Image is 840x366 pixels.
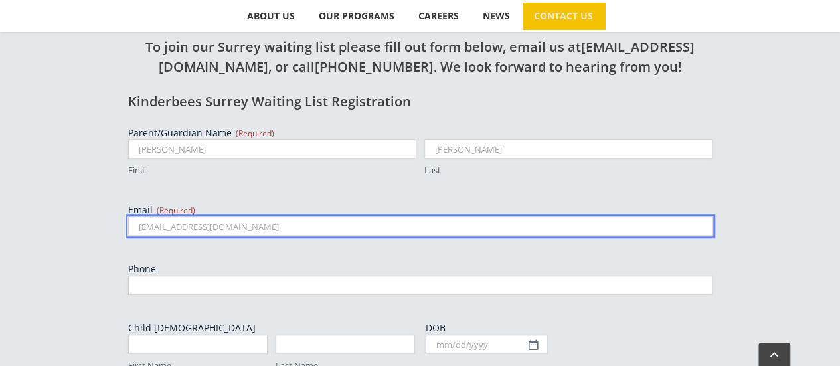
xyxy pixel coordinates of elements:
[424,164,713,177] label: Last
[236,128,274,139] span: (Required)
[483,11,510,21] span: NEWS
[128,321,256,335] legend: Child [DEMOGRAPHIC_DATA]
[426,321,713,335] label: DOB
[236,3,307,29] a: ABOUT US
[418,11,459,21] span: CAREERS
[157,205,195,216] span: (Required)
[407,3,471,29] a: CAREERS
[128,262,713,276] label: Phone
[426,335,548,354] input: mm/dd/yyyy
[523,3,605,29] a: CONTACT US
[319,11,394,21] span: OUR PROGRAMS
[471,3,522,29] a: NEWS
[128,203,713,217] label: Email
[315,58,434,76] a: [PHONE_NUMBER]
[534,11,593,21] span: CONTACT US
[307,3,406,29] a: OUR PROGRAMS
[128,164,416,177] label: First
[128,92,713,112] h2: Kinderbees Surrey Waiting List Registration
[247,11,295,21] span: ABOUT US
[128,37,713,77] h2: To join our Surrey waiting list please fill out form below, email us at , or call . We look forwa...
[128,126,274,139] legend: Parent/Guardian Name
